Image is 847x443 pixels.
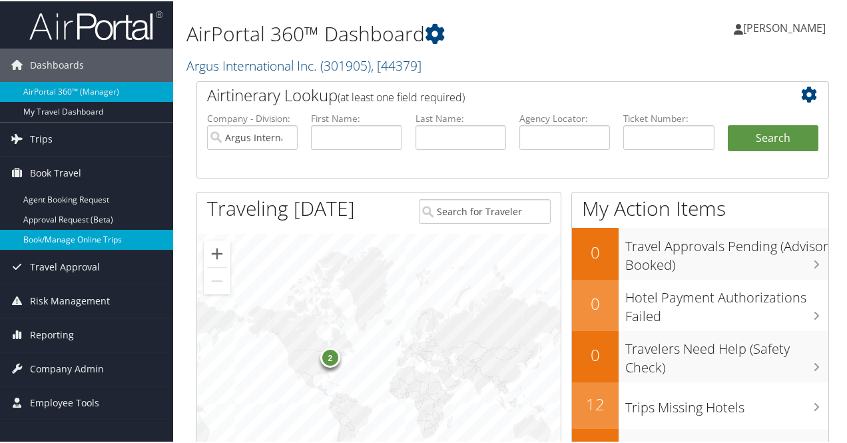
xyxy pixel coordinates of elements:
[572,392,619,414] h2: 12
[572,193,828,221] h1: My Action Items
[625,332,828,376] h3: Travelers Need Help (Safety Check)
[572,330,828,381] a: 0Travelers Need Help (Safety Check)
[204,239,230,266] button: Zoom in
[338,89,465,103] span: (at least one field required)
[30,283,110,316] span: Risk Management
[572,226,828,278] a: 0Travel Approvals Pending (Advisor Booked)
[416,111,506,124] label: Last Name:
[30,155,81,189] span: Book Travel
[30,317,74,350] span: Reporting
[311,111,402,124] label: First Name:
[519,111,610,124] label: Agency Locator:
[320,55,371,73] span: ( 301905 )
[371,55,422,73] span: , [ 44379 ]
[572,342,619,365] h2: 0
[204,266,230,293] button: Zoom out
[734,7,839,47] a: [PERSON_NAME]
[743,19,826,34] span: [PERSON_NAME]
[625,390,828,416] h3: Trips Missing Hotels
[30,47,84,81] span: Dashboards
[30,351,104,384] span: Company Admin
[30,385,99,418] span: Employee Tools
[207,83,766,105] h2: Airtinerary Lookup
[623,111,714,124] label: Ticket Number:
[572,240,619,262] h2: 0
[419,198,550,222] input: Search for Traveler
[29,9,162,40] img: airportal-logo.png
[728,124,818,151] button: Search
[625,280,828,324] h3: Hotel Payment Authorizations Failed
[207,193,355,221] h1: Traveling [DATE]
[572,291,619,314] h2: 0
[625,229,828,273] h3: Travel Approvals Pending (Advisor Booked)
[572,381,828,428] a: 12Trips Missing Hotels
[207,111,298,124] label: Company - Division:
[572,278,828,330] a: 0Hotel Payment Authorizations Failed
[30,121,53,155] span: Trips
[186,55,422,73] a: Argus International Inc.
[186,19,621,47] h1: AirPortal 360™ Dashboard
[30,249,100,282] span: Travel Approval
[320,346,340,366] div: 2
